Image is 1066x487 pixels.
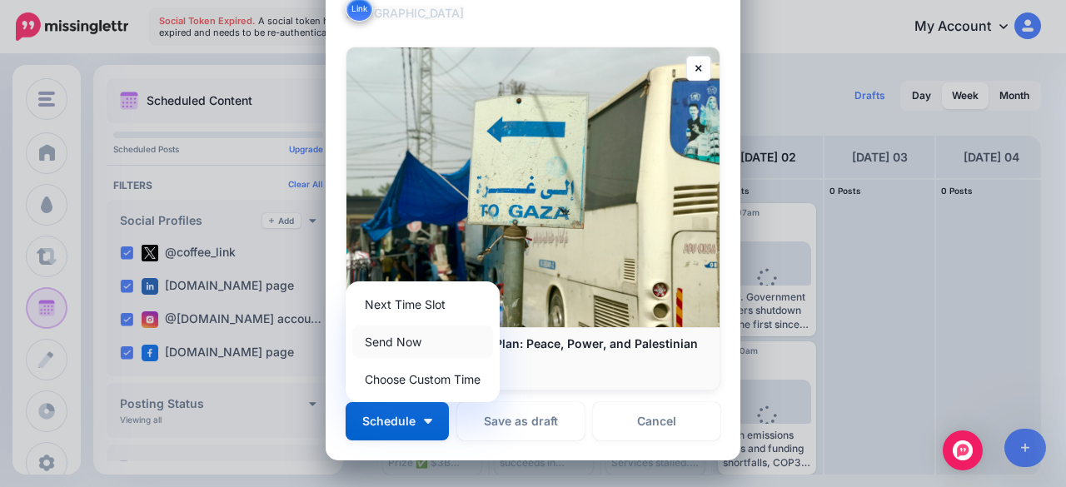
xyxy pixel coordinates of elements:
[363,366,703,381] p: [DOMAIN_NAME]
[352,288,493,321] a: Next Time Slot
[593,402,720,440] a: Cancel
[352,363,493,395] a: Choose Custom Time
[424,419,432,424] img: arrow-down-white.png
[363,336,698,365] b: [PERSON_NAME] Gaza Plan: Peace, Power, and Palestinian Sovereignty
[943,430,983,470] div: Open Intercom Messenger
[346,47,720,327] img: Trump’s Gaza Plan: Peace, Power, and Palestinian Sovereignty
[457,402,585,440] button: Save as draft
[362,415,416,427] span: Schedule
[346,402,449,440] button: Schedule
[346,281,500,402] div: Schedule
[352,325,493,358] a: Send Now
